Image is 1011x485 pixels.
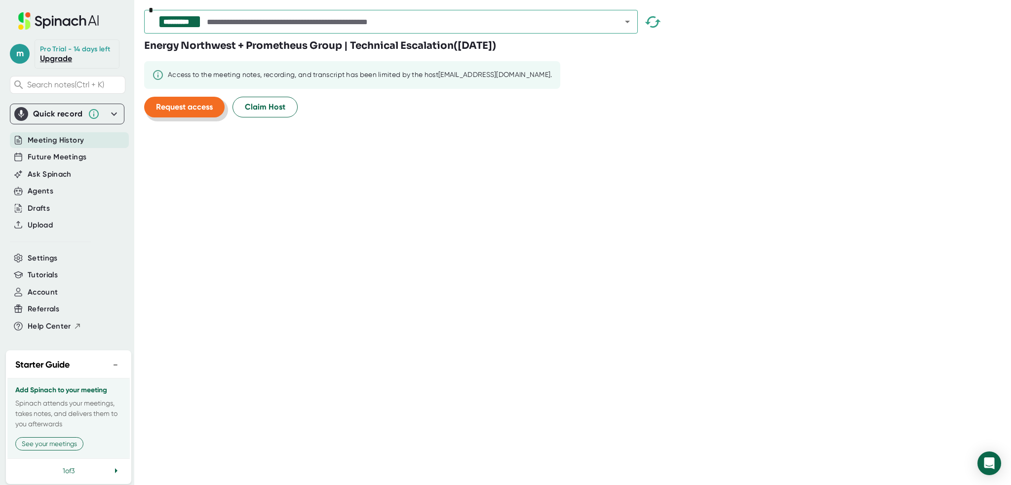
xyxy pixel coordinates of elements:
button: − [109,358,122,372]
button: Settings [28,253,58,264]
button: Ask Spinach [28,169,72,180]
span: Help Center [28,321,71,332]
h2: Starter Guide [15,358,70,372]
button: Agents [28,186,53,197]
button: Drafts [28,203,50,214]
div: Quick record [33,109,83,119]
span: Claim Host [245,101,285,113]
h3: Add Spinach to your meeting [15,386,122,394]
div: Open Intercom Messenger [977,451,1001,475]
h3: Energy Northwest + Prometheus Group | Technical Escalation ( [DATE] ) [144,38,496,53]
span: Request access [156,102,213,112]
div: Pro Trial - 14 days left [40,45,110,54]
span: Search notes (Ctrl + K) [27,80,104,89]
button: See your meetings [15,437,83,450]
button: Meeting History [28,135,84,146]
div: Access to the meeting notes, recording, and transcript has been limited by the host [EMAIL_ADDRES... [168,71,552,79]
a: Upgrade [40,54,72,63]
span: m [10,44,30,64]
button: Open [621,15,634,29]
button: Future Meetings [28,151,86,163]
div: Quick record [14,104,120,124]
button: Request access [144,97,225,117]
span: 1 of 3 [63,467,75,475]
button: Claim Host [233,97,298,117]
button: Referrals [28,303,59,315]
p: Spinach attends your meetings, takes notes, and delivers them to you afterwards [15,398,122,429]
button: Tutorials [28,269,58,281]
button: Upload [28,220,53,231]
button: Help Center [28,321,81,332]
button: Account [28,287,58,298]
